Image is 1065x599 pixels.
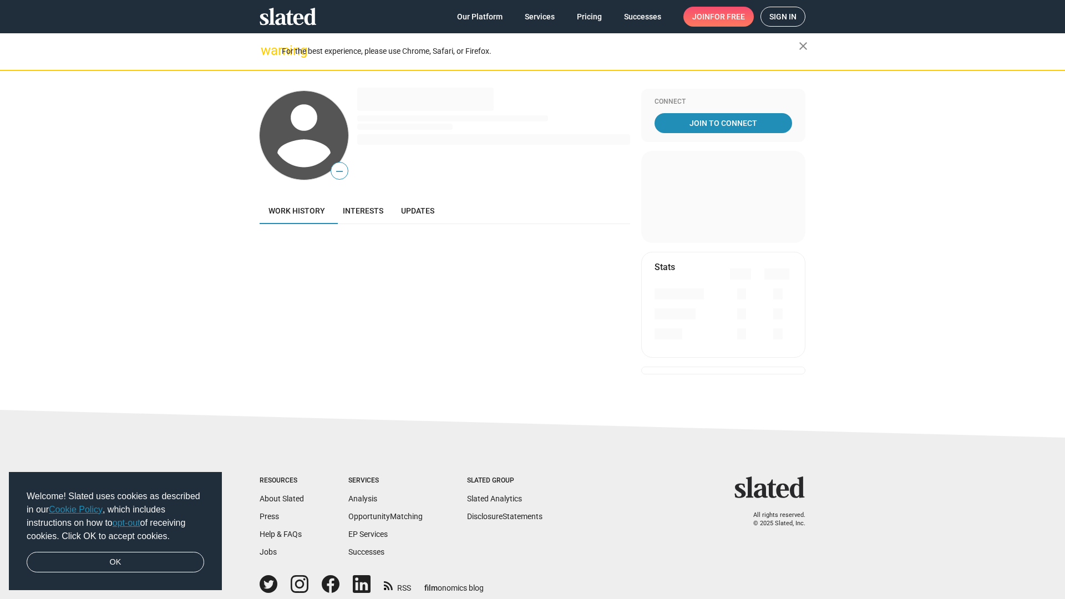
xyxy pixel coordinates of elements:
[268,206,325,215] span: Work history
[742,511,805,527] p: All rights reserved. © 2025 Slated, Inc.
[260,197,334,224] a: Work history
[760,7,805,27] a: Sign in
[348,476,423,485] div: Services
[424,574,484,593] a: filmonomics blog
[467,476,542,485] div: Slated Group
[624,7,661,27] span: Successes
[113,518,140,527] a: opt-out
[710,7,745,27] span: for free
[467,494,522,503] a: Slated Analytics
[27,490,204,543] span: Welcome! Slated uses cookies as described in our , which includes instructions on how to of recei...
[49,505,103,514] a: Cookie Policy
[424,583,438,592] span: film
[282,44,799,59] div: For the best experience, please use Chrome, Safari, or Firefox.
[615,7,670,27] a: Successes
[261,44,274,57] mat-icon: warning
[260,494,304,503] a: About Slated
[448,7,511,27] a: Our Platform
[260,476,304,485] div: Resources
[655,98,792,106] div: Connect
[457,7,503,27] span: Our Platform
[384,576,411,593] a: RSS
[392,197,443,224] a: Updates
[348,530,388,539] a: EP Services
[577,7,602,27] span: Pricing
[260,512,279,521] a: Press
[657,113,790,133] span: Join To Connect
[655,261,675,273] mat-card-title: Stats
[343,206,383,215] span: Interests
[260,530,302,539] a: Help & FAQs
[260,547,277,556] a: Jobs
[334,197,392,224] a: Interests
[655,113,792,133] a: Join To Connect
[568,7,611,27] a: Pricing
[348,494,377,503] a: Analysis
[516,7,564,27] a: Services
[9,472,222,591] div: cookieconsent
[692,7,745,27] span: Join
[348,512,423,521] a: OpportunityMatching
[467,512,542,521] a: DisclosureStatements
[797,39,810,53] mat-icon: close
[769,7,797,26] span: Sign in
[401,206,434,215] span: Updates
[27,552,204,573] a: dismiss cookie message
[683,7,754,27] a: Joinfor free
[331,164,348,179] span: —
[525,7,555,27] span: Services
[348,547,384,556] a: Successes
